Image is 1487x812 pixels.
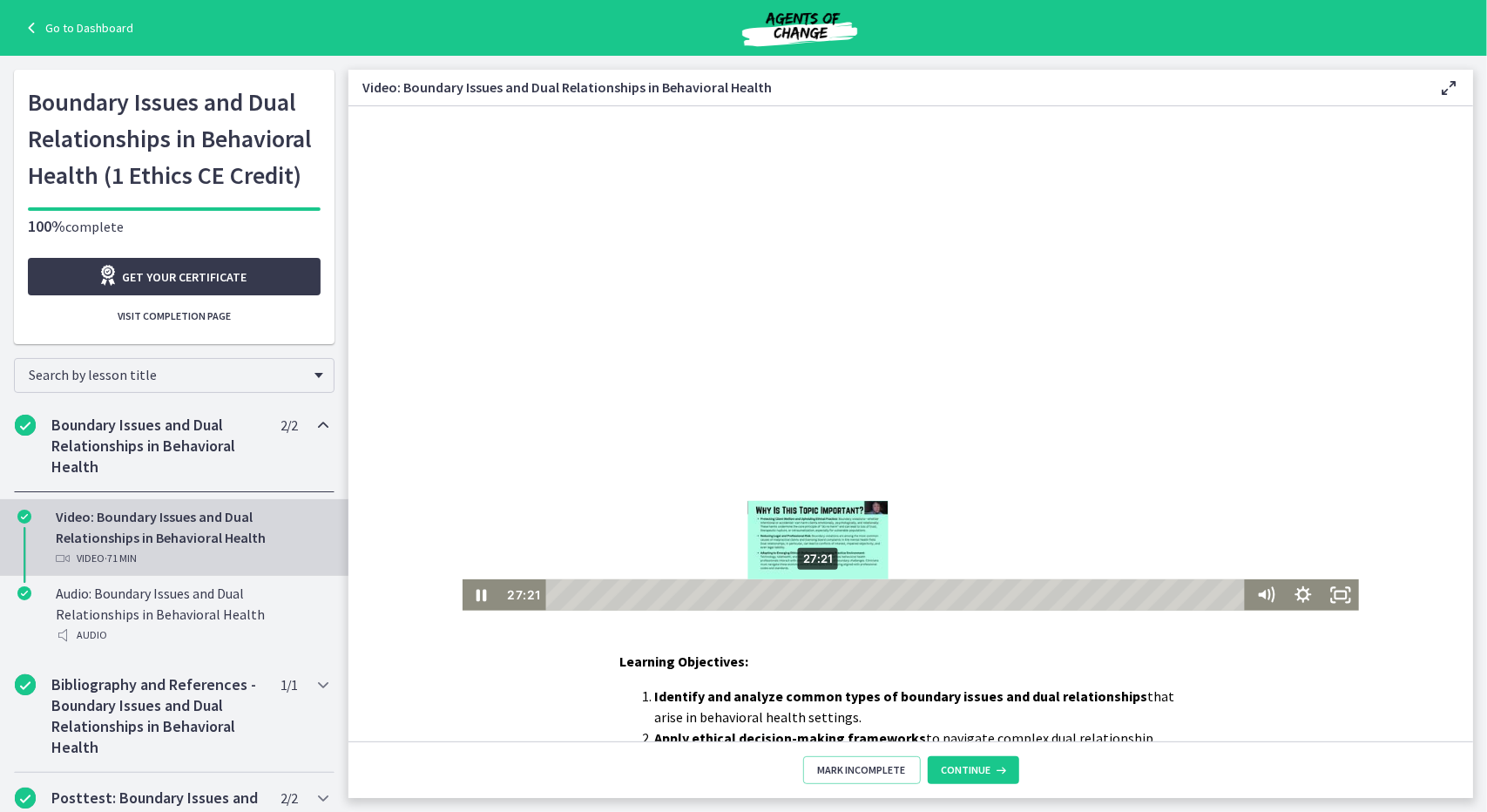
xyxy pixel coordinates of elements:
strong: Identify and analyze common types of boundary issues and dual relationships [655,687,1148,705]
span: 2 / 2 [281,415,297,436]
div: Audio [56,625,328,646]
h3: Video: Boundary Issues and Dual Relationships in Behavioral Health [362,77,1410,98]
li: to navigate complex dual relationship scenarios and minimize professional risk. [655,727,1202,769]
img: Agents of Change Social Work Test Prep [695,7,904,49]
i: Completed [15,674,36,695]
div: Video [56,548,328,569]
p: complete [28,216,321,237]
span: 100% [28,216,65,236]
div: Search by lesson title [14,358,335,393]
strong: Apply ethical decision-making frameworks [655,729,927,747]
h2: Bibliography and References - Boundary Issues and Dual Relationships in Behavioral Health [51,674,264,758]
span: Continue [942,763,991,777]
span: Get your certificate [123,267,247,288]
span: Search by lesson title [29,366,306,383]
button: Continue [928,756,1019,784]
button: Show settings menu [936,473,973,504]
iframe: Video Lesson [348,106,1473,611]
span: 2 / 2 [281,788,297,809]
i: Completed [15,788,36,809]
span: Learning Objectives: [620,653,749,670]
div: Video: Boundary Issues and Dual Relationships in Behavioral Health [56,506,328,569]
span: · 71 min [105,548,137,569]
a: Go to Dashboard [21,17,133,38]
div: Audio: Boundary Issues and Dual Relationships in Behavioral Health [56,583,328,646]
i: Opens in a new window [98,265,123,286]
a: Get your certificate [28,258,321,295]
h1: Boundary Issues and Dual Relationships in Behavioral Health (1 Ethics CE Credit) [28,84,321,193]
i: Completed [15,415,36,436]
button: Mute [899,473,936,504]
i: Completed [17,586,31,600]
button: Fullscreen [973,473,1010,504]
span: Mark Incomplete [818,763,906,777]
h2: Boundary Issues and Dual Relationships in Behavioral Health [51,415,264,477]
button: Visit completion page [28,302,321,330]
i: Completed [17,510,31,524]
span: Visit completion page [118,309,231,323]
li: that arise in behavioral health settings. [655,686,1202,727]
span: 1 / 1 [281,674,297,695]
button: Mark Incomplete [803,756,921,784]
